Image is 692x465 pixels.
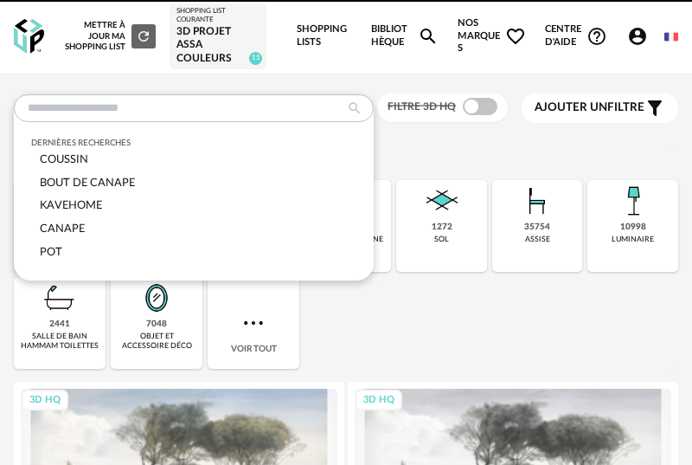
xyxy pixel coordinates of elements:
[22,390,68,411] div: 3D HQ
[627,26,656,47] span: Account Circle icon
[64,20,155,52] div: Mettre à jour ma Shopping List
[612,235,654,244] div: luminaire
[240,309,267,337] img: more.7b13dc1.svg
[249,52,262,65] span: 15
[40,154,88,165] span: COUSSIN
[136,277,177,319] img: Miroir.png
[525,235,550,244] div: assise
[586,26,607,47] span: Help Circle Outline icon
[434,235,449,244] div: sol
[356,390,402,411] div: 3D HQ
[516,180,558,222] img: Assise.png
[116,332,197,352] div: objet et accessoire déco
[620,222,646,233] div: 10998
[49,319,70,330] div: 2441
[40,247,62,257] span: POT
[176,7,259,25] div: Shopping List courante
[545,23,607,48] span: Centre d'aideHelp Circle Outline icon
[524,222,550,233] div: 35754
[535,101,607,113] span: Ajouter un
[612,180,654,222] img: Luminaire.png
[19,332,100,352] div: salle de bain hammam toilettes
[136,31,151,40] span: Refresh icon
[432,222,452,233] div: 1272
[39,277,80,319] img: Salle%20de%20bain.png
[664,30,678,44] img: fr
[14,19,44,55] img: OXP
[522,94,678,123] button: Ajouter unfiltre Filter icon
[627,26,648,47] span: Account Circle icon
[176,25,259,66] div: 3D PROJET ASSA coULeurs
[505,26,526,47] span: Heart Outline icon
[176,7,259,66] a: Shopping List courante 3D PROJET ASSA coULeurs 15
[146,319,167,330] div: 7048
[40,200,102,210] span: KAVEHOME
[418,26,439,47] span: Magnify icon
[644,98,665,119] span: Filter icon
[208,277,299,369] div: Voir tout
[421,180,463,222] img: Sol.png
[40,223,85,234] span: CANAPE
[40,178,135,188] span: BOUT DE CANAPE
[535,100,644,115] span: filtre
[388,101,456,112] span: Filtre 3D HQ
[31,138,356,148] div: Dernières recherches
